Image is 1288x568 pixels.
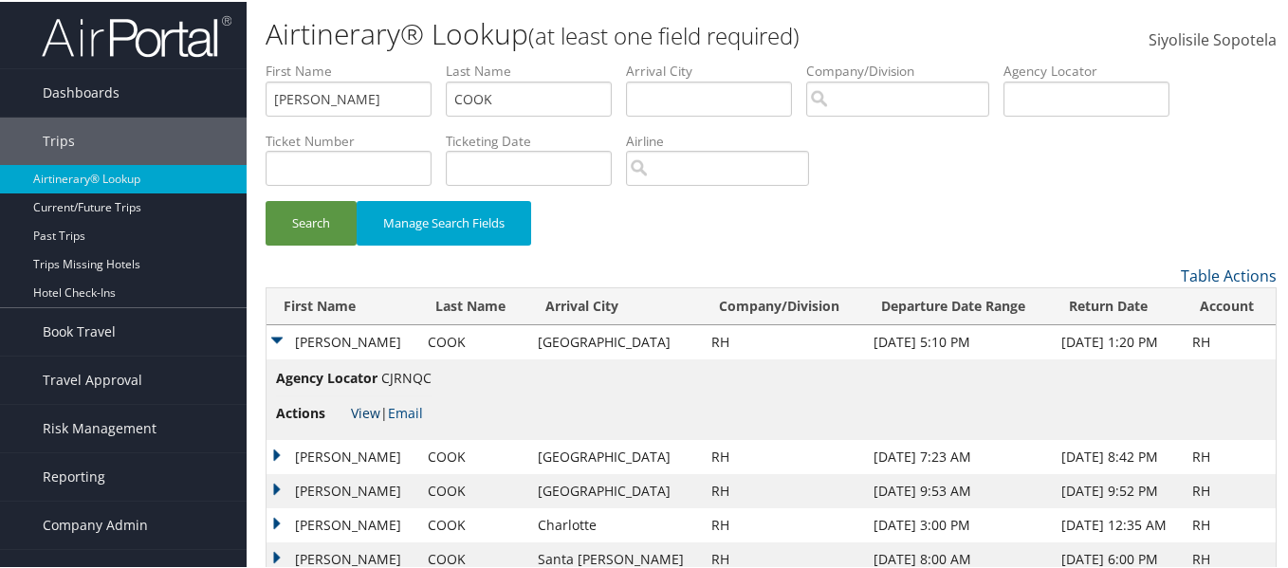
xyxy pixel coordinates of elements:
td: RH [1183,506,1276,541]
td: [DATE] 12:35 AM [1052,506,1183,541]
td: [DATE] 9:53 AM [864,472,1052,506]
span: Trips [43,116,75,163]
td: COOK [418,472,528,506]
td: [DATE] 5:10 PM [864,323,1052,357]
td: COOK [418,438,528,472]
td: COOK [418,323,528,357]
td: [PERSON_NAME] [267,323,418,357]
td: [PERSON_NAME] [267,472,418,506]
td: RH [1183,472,1276,506]
td: [GEOGRAPHIC_DATA] [528,472,702,506]
span: Siyolisile Sopotela [1149,27,1277,48]
td: RH [702,323,865,357]
span: Actions [276,401,347,422]
td: RH [702,472,865,506]
th: First Name: activate to sort column ascending [267,286,418,323]
label: First Name [266,60,446,79]
span: Company Admin [43,500,148,547]
label: Agency Locator [1003,60,1184,79]
button: Search [266,199,357,244]
th: Arrival City: activate to sort column ascending [528,286,702,323]
td: RH [702,438,865,472]
span: Reporting [43,451,105,499]
span: Risk Management [43,403,156,450]
th: Departure Date Range: activate to sort column ascending [864,286,1052,323]
th: Last Name: activate to sort column ascending [418,286,528,323]
span: CJRNQC [381,367,432,385]
span: Travel Approval [43,355,142,402]
td: [DATE] 8:42 PM [1052,438,1183,472]
span: Dashboards [43,67,120,115]
a: Siyolisile Sopotela [1149,9,1277,68]
td: [DATE] 1:20 PM [1052,323,1183,357]
td: RH [702,506,865,541]
label: Last Name [446,60,626,79]
label: Arrival City [626,60,806,79]
td: [DATE] 3:00 PM [864,506,1052,541]
span: Book Travel [43,306,116,354]
small: (at least one field required) [528,18,800,49]
th: Return Date: activate to sort column ascending [1052,286,1183,323]
td: COOK [418,506,528,541]
label: Company/Division [806,60,1003,79]
h1: Airtinerary® Lookup [266,12,940,52]
td: [GEOGRAPHIC_DATA] [528,323,702,357]
a: View [351,402,380,420]
th: Account: activate to sort column ascending [1183,286,1276,323]
span: Agency Locator [276,366,377,387]
td: [PERSON_NAME] [267,438,418,472]
a: Table Actions [1181,264,1277,284]
button: Manage Search Fields [357,199,531,244]
td: [DATE] 9:52 PM [1052,472,1183,506]
a: Email [388,402,423,420]
label: Ticket Number [266,130,446,149]
span: | [351,402,423,420]
td: RH [1183,323,1276,357]
td: [DATE] 7:23 AM [864,438,1052,472]
td: [PERSON_NAME] [267,506,418,541]
td: Charlotte [528,506,702,541]
td: RH [1183,438,1276,472]
label: Ticketing Date [446,130,626,149]
th: Company/Division [702,286,865,323]
img: airportal-logo.png [42,12,231,57]
label: Airline [626,130,823,149]
td: [GEOGRAPHIC_DATA] [528,438,702,472]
